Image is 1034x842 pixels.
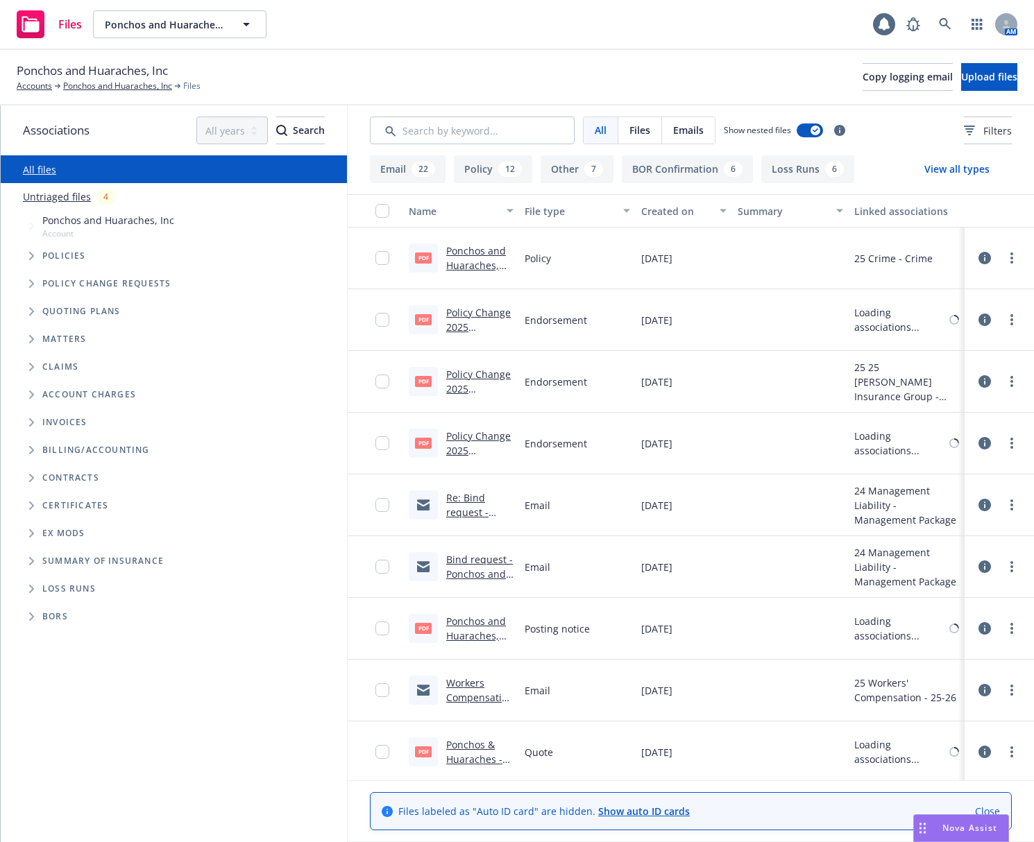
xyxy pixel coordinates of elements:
a: Workers Compensation Renewal_[DATE]_Ponchos and Huaraches, Inc_Newfront Insurance [446,676,514,791]
div: 12 [498,162,522,177]
a: All files [23,163,56,176]
div: Name [409,204,498,218]
span: Filters [983,123,1012,138]
span: [DATE] [641,498,672,513]
input: Toggle Row Selected [375,621,389,635]
span: Certificates [42,501,108,510]
div: 24 Management Liability - Management Package [854,483,959,527]
input: Toggle Row Selected [375,560,389,574]
button: Policy [454,155,532,183]
div: Created on [641,204,711,218]
button: Copy logging email [863,63,953,91]
span: Invoices [42,418,87,427]
span: Ex Mods [42,529,85,538]
div: Loading associations... [854,737,947,766]
div: Search [276,117,325,144]
span: Account [42,227,174,239]
span: Billing/Accounting [42,446,150,454]
div: File type [525,204,614,218]
span: Associations [23,121,90,139]
input: Toggle Row Selected [375,251,389,265]
a: more [1003,558,1020,575]
a: more [1003,373,1020,390]
button: SearchSearch [276,117,325,144]
span: Files [183,80,201,92]
a: Ponchos and Huaraches, Inc. - 2025 D&O-EPL-FID Policy AXIS00003581-002 (AXIS).pdf [446,244,514,345]
span: Contracts [42,474,99,482]
span: Email [525,683,550,698]
span: Endorsement [525,436,587,451]
div: 6 [724,162,743,177]
span: Summary of insurance [42,557,164,565]
span: Show nested files [724,124,791,136]
span: Email [525,560,550,574]
span: Claims [42,363,78,371]
span: Emails [673,123,704,137]
div: Loading associations... [854,429,947,458]
div: Linked associations [854,204,959,218]
span: Endorsement [525,313,587,327]
span: Files [629,123,650,137]
span: [DATE] [641,683,672,698]
a: Bind request - Ponchos and Huaraches, Inc Pol#(AXIS00003581-001) [446,553,514,639]
span: [DATE] [641,560,672,574]
div: Loading associations... [854,305,947,334]
button: File type [519,194,635,227]
button: Nova Assist [913,814,1009,842]
a: Close [975,804,1000,818]
a: more [1003,744,1020,760]
span: pdf [415,623,432,633]
span: pdf [415,314,432,325]
span: Email [525,498,550,513]
span: [DATE] [641,745,672,759]
span: Quote [525,745,553,759]
span: Quoting plans [42,307,121,316]
span: Files labeled as "Auto ID card" are hidden. [398,804,690,818]
span: BORs [42,612,68,621]
span: [DATE] [641,436,672,451]
div: 25 Crime - Crime [854,251,933,266]
span: Nova Assist [942,822,997,834]
div: Summary [738,204,827,218]
button: Created on [636,194,732,227]
span: [DATE] [641,375,672,389]
button: Ponchos and Huaraches, Inc [93,10,266,38]
input: Toggle Row Selected [375,745,389,759]
span: Ponchos and Huaraches, Inc [105,17,225,32]
button: Email [370,155,446,183]
div: 25 Workers' Compensation - 25-26 [854,676,959,705]
div: Tree Example [1,210,347,436]
a: Report a Bug [899,10,927,38]
button: Linked associations [849,194,965,227]
span: All [595,123,607,137]
button: Loss Runs [761,155,854,183]
span: Policy change requests [42,280,171,288]
span: Filters [964,123,1012,138]
div: 6 [825,162,844,177]
div: 24 Management Liability - Management Package [854,545,959,589]
span: pdf [415,252,432,263]
a: Accounts [17,80,52,92]
a: Untriaged files [23,189,91,204]
button: View all types [902,155,1012,183]
a: Ponchos and Huaraches, Inc [63,80,172,92]
div: Loading associations... [854,614,947,643]
button: Filters [964,117,1012,144]
a: more [1003,435,1020,452]
span: Posting notice [525,621,590,636]
a: more [1003,311,1020,328]
button: Upload files [961,63,1017,91]
a: Policy Change 2025 [PERSON_NAME] # 001 - Change rate to 0.02 for lass code 8803 for state [US_STA... [446,429,511,588]
a: Policy Change 2025 [PERSON_NAME] # 002 - Delete multiple locations.pdf [446,306,511,406]
div: Folder Tree Example [1,436,347,630]
div: Drag to move [914,815,931,841]
a: Policy Change 2025 [PERSON_NAME] # 002 - Delete multiple locations.pdf [446,368,511,468]
input: Search by keyword... [370,117,575,144]
div: 7 [584,162,603,177]
span: pdf [415,376,432,386]
button: Summary [732,194,848,227]
a: Ponchos and Huaraches, Inc 2025 Workers Compensation Post Notice.pdf [446,615,514,715]
span: Policies [42,252,86,260]
a: Re: Bind request - Ponchos and Huaraches, Inc Pol#(AXIS00003581-001) [446,491,514,592]
button: BOR Confirmation [622,155,753,183]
